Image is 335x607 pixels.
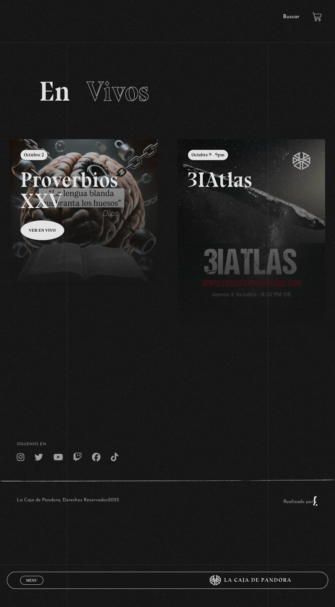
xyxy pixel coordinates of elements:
p: La Caja de Pandora, Derechos Reservados 2025 [17,496,119,506]
a: View your shopping cart [312,12,322,22]
h4: SÍguenos en: [17,442,318,446]
span: Vivos [86,75,149,108]
a: Realizado por [283,499,318,504]
h2: En [39,78,296,105]
a: Buscar [283,14,299,20]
